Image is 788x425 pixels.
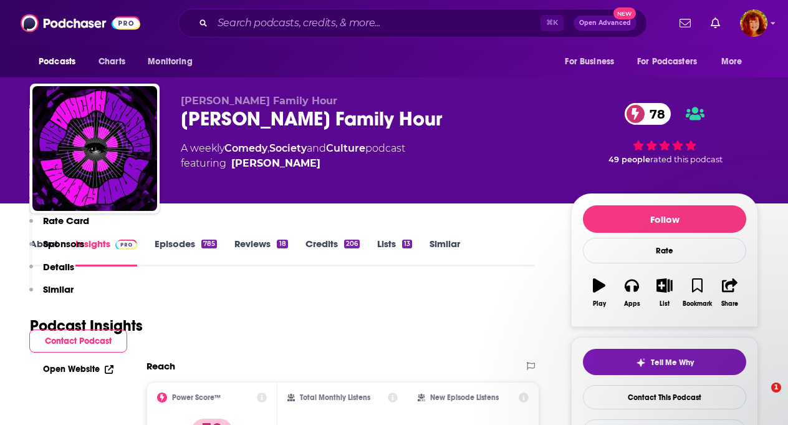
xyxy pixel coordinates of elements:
[172,393,221,402] h2: Power Score™
[629,50,715,74] button: open menu
[148,53,192,71] span: Monitoring
[300,393,370,402] h2: Total Monthly Listens
[29,283,74,306] button: Similar
[740,9,767,37] img: User Profile
[155,238,217,266] a: Episodes785
[377,238,412,266] a: Lists13
[637,103,671,125] span: 78
[608,155,650,164] span: 49 people
[178,9,647,37] div: Search podcasts, credits, & more...
[660,300,670,308] div: List
[430,238,460,266] a: Similar
[625,103,671,125] a: 78
[43,283,74,295] p: Similar
[269,142,307,154] a: Society
[181,156,405,171] span: featuring
[681,270,713,315] button: Bookmark
[201,240,217,248] div: 785
[307,142,326,154] span: and
[344,240,360,248] div: 206
[326,142,365,154] a: Culture
[740,9,767,37] button: Show profile menu
[556,50,630,74] button: open menu
[624,300,640,308] div: Apps
[593,300,606,308] div: Play
[650,155,723,164] span: rated this podcast
[43,238,84,250] p: Sponsors
[583,385,746,409] a: Contact This Podcast
[98,53,125,71] span: Charts
[571,95,758,172] div: 78 49 peoplerated this podcast
[29,330,127,353] button: Contact Podcast
[721,300,738,308] div: Share
[231,156,320,171] a: Duncan Trussell
[39,53,75,71] span: Podcasts
[565,53,614,71] span: For Business
[740,9,767,37] span: Logged in as rpalermo
[30,50,92,74] button: open menu
[21,11,140,35] img: Podchaser - Follow, Share and Rate Podcasts
[43,364,113,374] a: Open Website
[583,270,615,315] button: Play
[277,240,287,248] div: 18
[574,16,637,31] button: Open AdvancedNew
[213,13,541,33] input: Search podcasts, credits, & more...
[637,53,697,71] span: For Podcasters
[267,142,269,154] span: ,
[714,270,746,315] button: Share
[771,383,781,393] span: 1
[721,53,742,71] span: More
[706,12,725,34] a: Show notifications dropdown
[675,12,696,34] a: Show notifications dropdown
[305,238,360,266] a: Credits206
[613,7,636,19] span: New
[746,383,776,413] iframe: Intercom live chat
[402,240,412,248] div: 13
[181,95,337,107] span: [PERSON_NAME] Family Hour
[224,142,267,154] a: Comedy
[683,300,712,308] div: Bookmark
[430,393,499,402] h2: New Episode Listens
[583,205,746,233] button: Follow
[713,50,758,74] button: open menu
[29,261,74,284] button: Details
[583,238,746,263] div: Rate
[29,238,84,261] button: Sponsors
[648,270,681,315] button: List
[615,270,648,315] button: Apps
[579,20,631,26] span: Open Advanced
[234,238,287,266] a: Reviews18
[90,50,133,74] a: Charts
[181,141,405,171] div: A weekly podcast
[32,86,157,211] img: Duncan Trussell Family Hour
[139,50,208,74] button: open menu
[541,15,564,31] span: ⌘ K
[43,261,74,273] p: Details
[147,360,175,372] h2: Reach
